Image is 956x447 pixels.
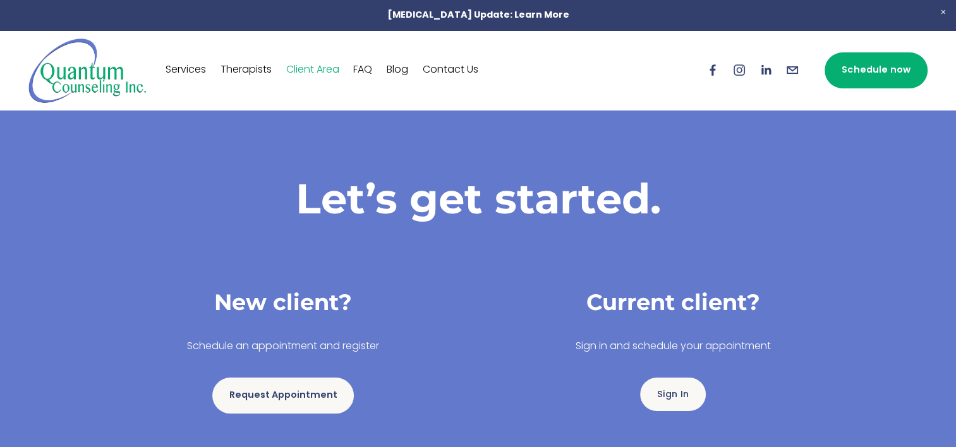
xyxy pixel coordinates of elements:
[99,173,857,223] h1: Let’s get started.
[423,60,478,80] a: Contact Us
[387,60,408,80] a: Blog
[489,338,857,356] p: Sign in and schedule your appointment
[785,63,799,77] a: info@quantumcounselinginc.com
[825,52,927,88] a: Schedule now
[640,378,706,411] a: Sign In
[706,63,720,77] a: Facebook
[99,338,468,356] p: Schedule an appointment and register
[759,63,773,77] a: LinkedIn
[212,378,354,414] a: Request Appointment
[489,288,857,318] h3: Current client?
[286,60,339,80] a: Client Area
[99,288,468,318] h3: New client?
[166,60,206,80] a: Services
[732,63,746,77] a: Instagram
[221,60,272,80] a: Therapists
[28,37,147,104] img: Quantum Counseling Inc. | Change starts here.
[353,60,372,80] a: FAQ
